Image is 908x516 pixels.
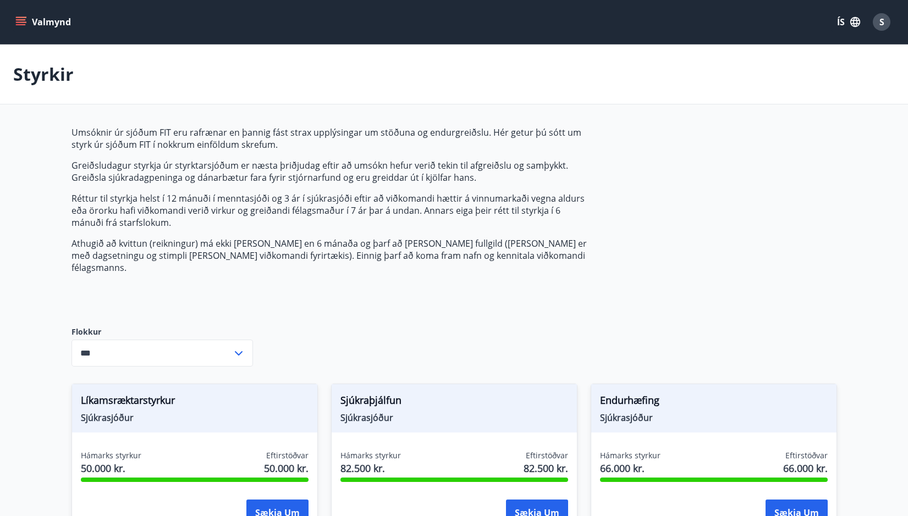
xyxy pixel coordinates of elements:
button: ÍS [831,12,866,32]
label: Flokkur [71,326,253,337]
span: Sjúkrasjóður [600,412,828,424]
span: Eftirstöðvar [526,450,568,461]
span: Endurhæfing [600,393,828,412]
p: Styrkir [13,62,74,86]
span: 66.000 kr. [600,461,661,475]
span: Sjúkrasjóður [340,412,568,424]
span: Hámarks styrkur [340,450,401,461]
p: Athugið að kvittun (reikningur) má ekki [PERSON_NAME] en 6 mánaða og þarf að [PERSON_NAME] fullgi... [71,237,591,274]
span: Eftirstöðvar [785,450,828,461]
span: 50.000 kr. [81,461,141,475]
p: Greiðsludagur styrkja úr styrktarsjóðum er næsta þriðjudag eftir að umsókn hefur verið tekin til ... [71,159,591,184]
p: Réttur til styrkja helst í 12 mánuði í menntasjóði og 3 ár í sjúkrasjóði eftir að viðkomandi hætt... [71,192,591,229]
span: S [879,16,884,28]
span: 82.500 kr. [340,461,401,475]
span: Sjúkraþjálfun [340,393,568,412]
span: 82.500 kr. [524,461,568,475]
span: Sjúkrasjóður [81,412,309,424]
span: Hámarks styrkur [600,450,661,461]
span: 66.000 kr. [783,461,828,475]
button: S [868,9,895,35]
p: Umsóknir úr sjóðum FIT eru rafrænar en þannig fást strax upplýsingar um stöðuna og endurgreiðslu.... [71,126,591,151]
span: 50.000 kr. [264,461,309,475]
span: Eftirstöðvar [266,450,309,461]
span: Hámarks styrkur [81,450,141,461]
button: menu [13,12,75,32]
span: Líkamsræktarstyrkur [81,393,309,412]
